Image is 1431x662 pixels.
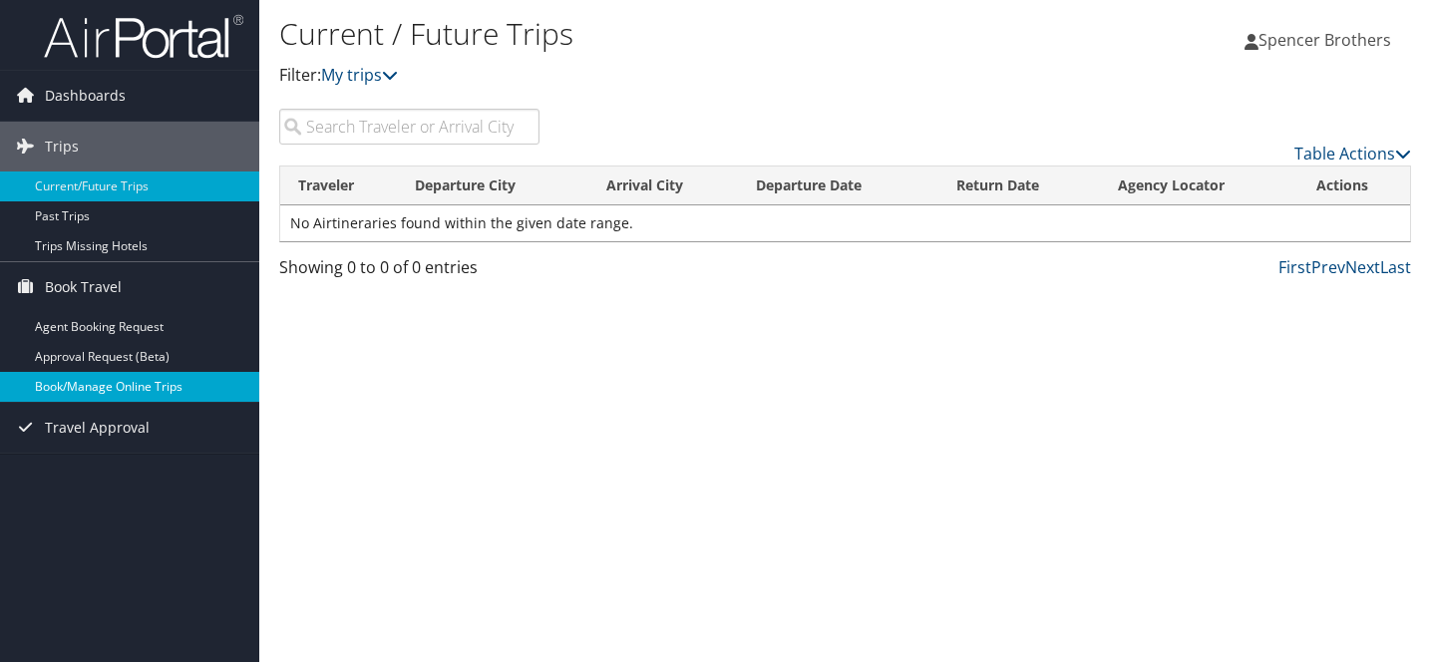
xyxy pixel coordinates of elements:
[1278,256,1311,278] a: First
[321,64,398,86] a: My trips
[397,166,588,205] th: Departure City: activate to sort column ascending
[1245,10,1411,70] a: Spencer Brothers
[1298,166,1410,205] th: Actions
[738,166,939,205] th: Departure Date: activate to sort column descending
[45,403,150,453] span: Travel Approval
[1311,256,1345,278] a: Prev
[45,262,122,312] span: Book Travel
[280,166,397,205] th: Traveler: activate to sort column ascending
[279,63,1034,89] p: Filter:
[1345,256,1380,278] a: Next
[1380,256,1411,278] a: Last
[44,13,243,60] img: airportal-logo.png
[938,166,1099,205] th: Return Date: activate to sort column ascending
[1258,29,1391,51] span: Spencer Brothers
[279,255,539,289] div: Showing 0 to 0 of 0 entries
[279,13,1034,55] h1: Current / Future Trips
[280,205,1410,241] td: No Airtineraries found within the given date range.
[45,122,79,171] span: Trips
[279,109,539,145] input: Search Traveler or Arrival City
[1100,166,1298,205] th: Agency Locator: activate to sort column ascending
[1294,143,1411,165] a: Table Actions
[588,166,738,205] th: Arrival City: activate to sort column ascending
[45,71,126,121] span: Dashboards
